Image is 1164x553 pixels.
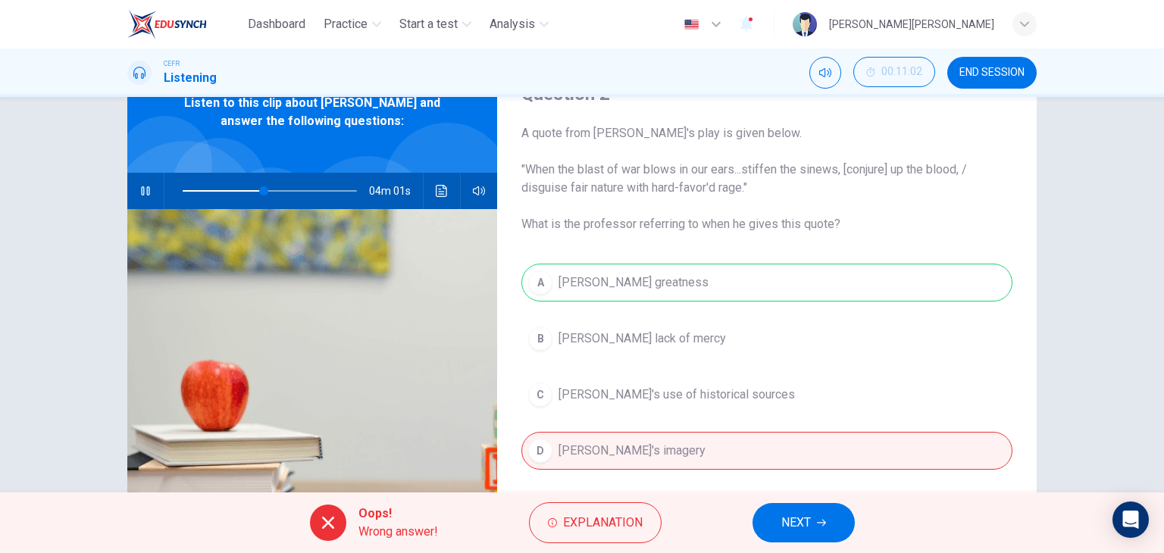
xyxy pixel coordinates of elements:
img: Profile picture [793,12,817,36]
span: NEXT [781,512,811,533]
button: 00:11:02 [853,57,935,87]
span: A quote from [PERSON_NAME]'s play is given below. "When the blast of war blows in our ears...stif... [521,124,1012,233]
h1: Listening [164,69,217,87]
button: Analysis [483,11,555,38]
div: Hide [853,57,935,89]
span: Analysis [490,15,535,33]
span: Practice [324,15,368,33]
button: Dashboard [242,11,311,38]
img: EduSynch logo [127,9,207,39]
span: Start a test [399,15,458,33]
a: EduSynch logo [127,9,242,39]
span: Oops! [358,505,438,523]
span: CEFR [164,58,180,69]
button: NEXT [753,503,855,542]
div: Open Intercom Messenger [1112,501,1149,538]
button: Explanation [529,502,662,543]
span: 00:11:02 [881,66,922,78]
span: Wrong answer! [358,523,438,541]
span: Dashboard [248,15,305,33]
button: Start a test [393,11,477,38]
div: Mute [809,57,841,89]
button: Practice [318,11,387,38]
span: 04m 01s [369,173,423,209]
button: END SESSION [947,57,1037,89]
span: END SESSION [959,67,1025,79]
span: Explanation [563,512,643,533]
span: Listen to this clip about [PERSON_NAME] and answer the following questions: [177,94,448,130]
button: Click to see the audio transcription [430,173,454,209]
div: [PERSON_NAME][PERSON_NAME] [829,15,994,33]
img: en [682,19,701,30]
